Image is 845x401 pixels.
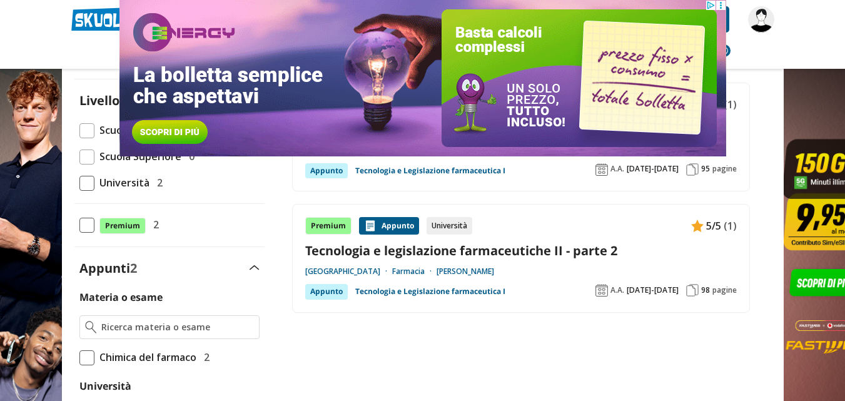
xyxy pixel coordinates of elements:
div: Università [427,217,472,235]
span: (1) [724,218,737,234]
span: Premium [99,218,146,234]
span: [DATE]-[DATE] [627,164,679,174]
span: 2 [152,175,163,191]
div: Appunto [305,163,348,178]
span: Università [94,175,149,191]
span: A.A. [610,164,624,174]
span: pagine [712,285,737,295]
span: Scuola Superiore [94,148,181,165]
span: pagine [712,164,737,174]
label: Livello [79,92,119,109]
span: 95 [701,164,710,174]
div: Rimuovi tutti i filtri [74,66,265,76]
img: Appunti contenuto [691,220,704,232]
span: (1) [724,96,737,113]
span: A.A. [610,285,624,295]
div: Appunto [305,284,348,299]
div: Premium [305,217,352,235]
img: Anno accademico [595,284,608,297]
span: 2 [130,260,137,277]
a: [PERSON_NAME] [437,266,494,277]
a: Farmacia [392,266,437,277]
span: [DATE]-[DATE] [627,285,679,295]
a: Tecnologia e legislazione farmaceutiche II - parte 2 [305,242,737,259]
img: Ricerca materia o esame [85,321,97,333]
span: 5/5 [706,218,721,234]
span: 2 [148,216,159,233]
a: [GEOGRAPHIC_DATA] [305,266,392,277]
span: Scuola Media [94,122,163,138]
label: Materia o esame [79,290,163,304]
img: Anno accademico [595,163,608,176]
label: Appunti [79,260,137,277]
span: Chimica del farmaco [94,349,196,365]
div: Appunto [359,217,419,235]
img: Apri e chiudi sezione [250,265,260,270]
span: 2 [199,349,210,365]
img: Appunti contenuto [364,220,377,232]
label: Università [79,379,131,393]
img: Pagine [686,284,699,297]
img: GiuLanz [748,6,774,33]
a: Tecnologia e Legislazione farmaceutica I [355,284,505,299]
img: Pagine [686,163,699,176]
span: 98 [701,285,710,295]
a: Tecnologia e Legislazione farmaceutica I [355,163,505,178]
input: Ricerca materia o esame [101,321,253,333]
